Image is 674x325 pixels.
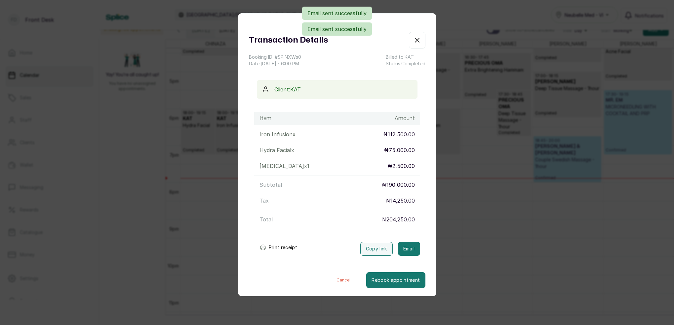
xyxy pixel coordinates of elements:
[249,60,301,67] p: Date: [DATE] ・ 6:00 PM
[360,242,393,256] button: Copy link
[259,215,273,223] p: Total
[259,146,294,154] p: Hydra Facial x
[382,215,415,223] p: ₦204,250.00
[259,181,282,189] p: Subtotal
[259,162,309,170] p: [MEDICAL_DATA] x 1
[388,162,415,170] p: ₦2,500.00
[254,241,303,254] button: Print receipt
[366,272,425,288] button: Rebook appointment
[382,181,415,189] p: ₦190,000.00
[259,114,271,122] h1: Item
[259,197,269,205] p: Tax
[383,130,415,138] p: ₦112,500.00
[395,114,415,122] h1: Amount
[307,9,367,17] p: Email sent successfully
[274,85,412,93] p: Client: KAT
[386,197,415,205] p: ₦14,250.00
[307,25,367,33] p: Email sent successfully
[386,54,425,60] p: Billed to: KAT
[259,130,296,138] p: Iron Infusion x
[249,54,301,60] p: Booking ID: # SPINXWs0
[386,60,425,67] p: Status: Completed
[398,242,420,256] button: Email
[249,34,328,46] h1: Transaction Details
[321,272,366,288] button: Cancel
[384,146,415,154] p: ₦75,000.00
